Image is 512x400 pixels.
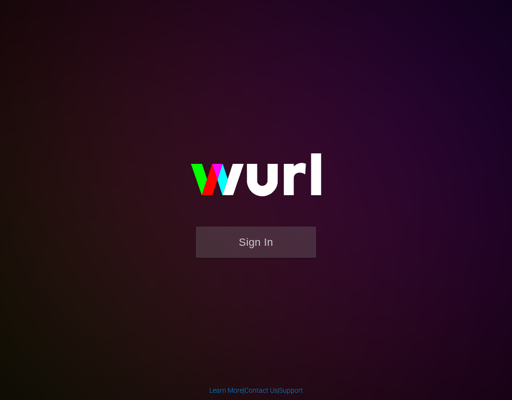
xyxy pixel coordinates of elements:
[279,387,303,394] a: Support
[244,387,278,394] a: Contact Us
[196,227,316,258] button: Sign In
[160,133,352,226] img: wurl-logo-on-black-223613ac3d8ba8fe6dc639794a292ebdb59501304c7dfd60c99c58986ef67473.svg
[209,387,243,394] a: Learn More
[209,386,303,395] div: | |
